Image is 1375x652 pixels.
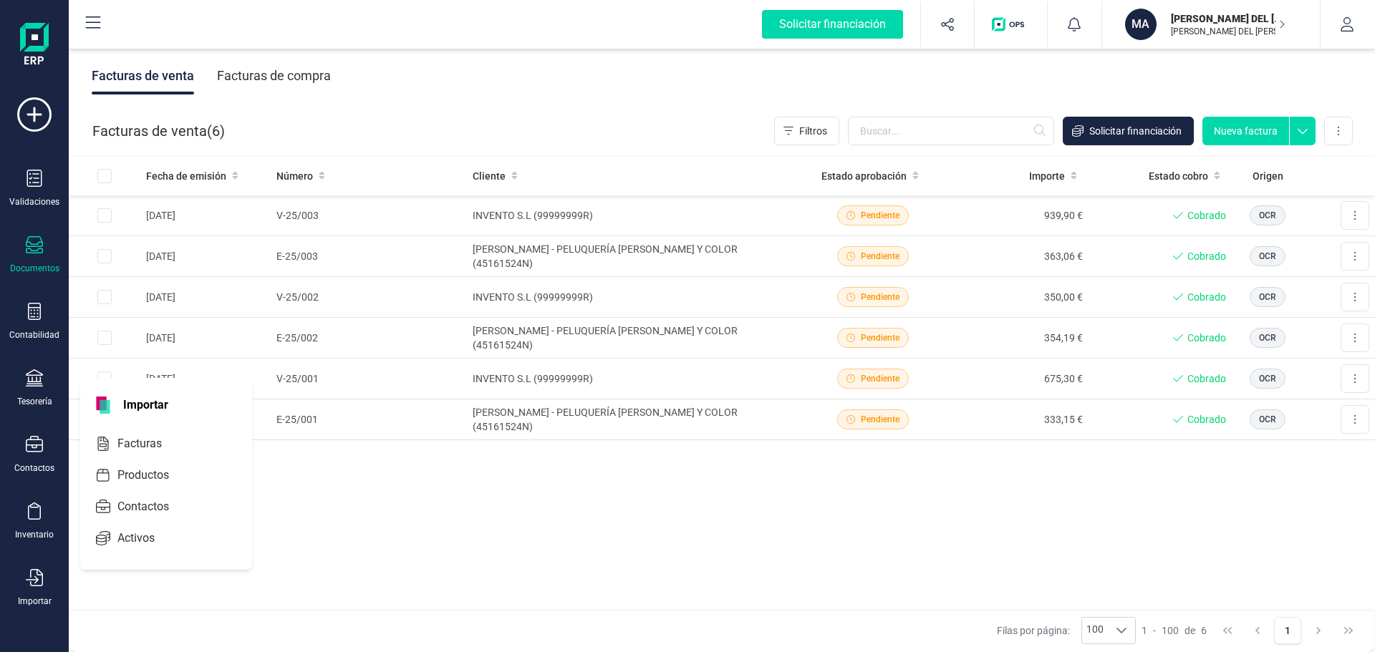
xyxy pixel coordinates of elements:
[1253,169,1283,183] span: Origen
[1149,169,1208,183] span: Estado cobro
[848,117,1054,145] input: Buscar...
[140,318,271,359] td: [DATE]
[945,318,1089,359] td: 354,19 €
[1201,623,1207,638] span: 6
[1171,26,1285,37] p: [PERSON_NAME] DEL [PERSON_NAME] [PERSON_NAME]
[1029,169,1065,183] span: Importe
[112,467,195,484] span: Productos
[1119,1,1303,47] button: MA[PERSON_NAME] DEL [PERSON_NAME] [PERSON_NAME][PERSON_NAME] DEL [PERSON_NAME] [PERSON_NAME]
[861,372,899,385] span: Pendiente
[1063,117,1194,145] button: Solicitar financiación
[1202,117,1289,145] button: Nueva factura
[945,195,1089,236] td: 939,90 €
[97,290,112,304] div: Row Selected 8fcf1f9b-4c14-4f4c-8786-9fef1725e6b1
[945,236,1089,277] td: 363,06 €
[1142,623,1147,638] span: 1
[1259,250,1276,263] span: OCR
[945,399,1089,440] td: 333,15 €
[473,169,506,183] span: Cliente
[1259,331,1276,344] span: OCR
[745,1,920,47] button: Solicitar financiación
[271,277,467,318] td: V-25/002
[945,277,1089,318] td: 350,00 €
[15,529,54,540] div: Inventario
[1142,623,1207,638] div: -
[1244,617,1271,644] button: Previous Page
[271,236,467,277] td: E-25/003
[97,208,112,223] div: Row Selected d42addf8-9b7d-4769-9251-775713f9c135
[997,617,1136,644] div: Filas por página:
[112,530,180,547] span: Activos
[467,236,801,277] td: [PERSON_NAME] - PELUQUERÍA [PERSON_NAME] Y COLOR (45161524N)
[9,329,59,341] div: Contabilidad
[140,277,271,318] td: [DATE]
[1187,331,1226,345] span: Cobrado
[992,17,1030,31] img: Logo de OPS
[217,57,331,94] div: Facturas de compra
[1259,209,1276,222] span: OCR
[861,413,899,426] span: Pendiente
[1259,413,1276,426] span: OCR
[861,331,899,344] span: Pendiente
[821,169,907,183] span: Estado aprobación
[140,195,271,236] td: [DATE]
[861,209,899,222] span: Pendiente
[140,359,271,399] td: [DATE]
[1305,617,1332,644] button: Next Page
[1335,617,1362,644] button: Last Page
[9,196,59,208] div: Validaciones
[1187,290,1226,304] span: Cobrado
[271,399,467,440] td: E-25/001
[271,359,467,399] td: V-25/001
[17,396,52,407] div: Tesorería
[1185,623,1195,638] span: de
[467,399,801,440] td: [PERSON_NAME] - PELUQUERÍA [PERSON_NAME] Y COLOR (45161524N)
[861,291,899,303] span: Pendiente
[1259,291,1276,303] span: OCR
[97,249,112,263] div: Row Selected fc0d2537-1d68-4275-a382-1fad7a6d9801
[97,169,112,183] div: All items unselected
[14,462,54,474] div: Contactos
[271,318,467,359] td: E-25/002
[861,250,899,263] span: Pendiente
[774,117,839,145] button: Filtros
[1089,124,1182,138] span: Solicitar financiación
[467,318,801,359] td: [PERSON_NAME] - PELUQUERÍA [PERSON_NAME] Y COLOR (45161524N)
[1171,11,1285,26] p: [PERSON_NAME] DEL [PERSON_NAME] [PERSON_NAME]
[945,359,1089,399] td: 675,30 €
[92,117,225,145] div: Facturas de venta ( )
[1259,372,1276,385] span: OCR
[1214,617,1241,644] button: First Page
[799,124,827,138] span: Filtros
[467,359,801,399] td: INVENTO S.L (99999999R)
[97,331,112,345] div: Row Selected dba1ff60-ab1b-416c-bf3d-6405722d7262
[112,435,188,452] span: Facturas
[1082,618,1108,643] span: 100
[97,371,112,386] div: Row Selected d32f8797-6bfc-4439-b51f-cb45ab103374
[140,236,271,277] td: [DATE]
[1187,412,1226,427] span: Cobrado
[276,169,313,183] span: Número
[1187,249,1226,263] span: Cobrado
[20,23,49,69] img: Logo Finanedi
[1187,371,1226,386] span: Cobrado
[467,195,801,236] td: INVENTO S.L (99999999R)
[1187,208,1226,223] span: Cobrado
[271,195,467,236] td: V-25/003
[1274,617,1301,644] button: Page 1
[212,121,220,141] span: 6
[146,169,226,183] span: Fecha de emisión
[467,277,801,318] td: INVENTO S.L (99999999R)
[762,10,903,39] div: Solicitar financiación
[92,57,194,94] div: Facturas de venta
[18,595,52,607] div: Importar
[115,396,177,414] span: Importar
[1125,9,1157,40] div: MA
[10,263,59,274] div: Documentos
[1162,623,1179,638] span: 100
[983,1,1038,47] button: Logo de OPS
[112,498,195,515] span: Contactos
